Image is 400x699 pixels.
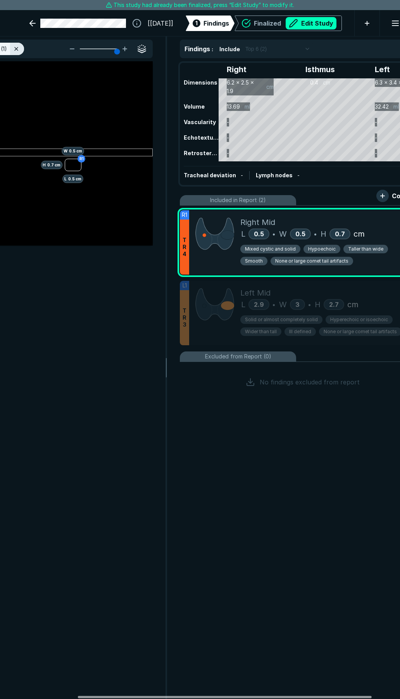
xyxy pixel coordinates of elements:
span: 0.5 [254,230,264,238]
span: None or large comet tail artifacts [324,328,397,335]
span: Left Mid [240,287,271,299]
span: L [241,228,245,240]
span: T R 4 [183,237,186,258]
span: 1 [195,19,198,27]
span: Lymph nodes [256,172,293,178]
span: 0.7 [335,230,345,238]
span: cm [353,228,365,240]
span: H [315,299,321,310]
span: W [279,228,287,240]
span: 2.7 [329,301,339,308]
div: FinalizedEdit Study [234,16,342,31]
span: Ill defined [289,328,311,335]
span: No findings excluded from report [260,377,360,387]
span: H [321,228,326,240]
span: • [272,300,275,309]
span: Include [219,45,240,53]
span: Excluded from Report (0) [205,352,271,361]
span: Taller than wide [348,246,383,253]
span: • [314,229,317,239]
img: ts4CyTAAAAABJRU5ErkJggg== [195,287,234,322]
span: This study had already been finalized, press “Edit Study” to modify it. [114,1,294,9]
span: R1 [182,211,187,219]
span: Right Mid [240,216,275,228]
a: See-Mode Logo [12,15,19,32]
span: 3 [295,301,300,308]
span: Mixed cystic and solid [245,246,296,253]
span: - [297,172,300,178]
span: : [212,46,213,52]
span: 0.5 [295,230,305,238]
div: 1Findings [186,16,234,31]
span: [[DATE]] [148,19,173,28]
span: Top 6 (2) [245,45,267,53]
span: Wider than tall [245,328,277,335]
span: L1 [183,281,187,290]
span: W [279,299,287,310]
img: aqW4YxSLay8AAAAASUVORK5CYII= [195,216,234,251]
span: Hypoechoic [308,246,336,253]
button: Edit Study [286,17,336,29]
span: Hyperechoic or isoechoic [330,316,388,323]
span: • [272,229,275,239]
span: Smooth [245,258,263,265]
span: • [308,300,311,309]
span: None or large comet tail artifacts [275,258,348,265]
span: Solid or almost completely solid [245,316,318,323]
span: - [241,172,243,178]
span: T R 3 [183,307,186,328]
span: 2.9 [254,301,264,308]
span: Included in Report (2) [210,196,266,204]
span: Tracheal deviation [184,172,236,178]
span: L [241,299,245,310]
div: Finalized [254,17,336,29]
span: Findings [184,45,210,53]
span: cm [347,299,359,310]
span: Findings [203,19,229,28]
